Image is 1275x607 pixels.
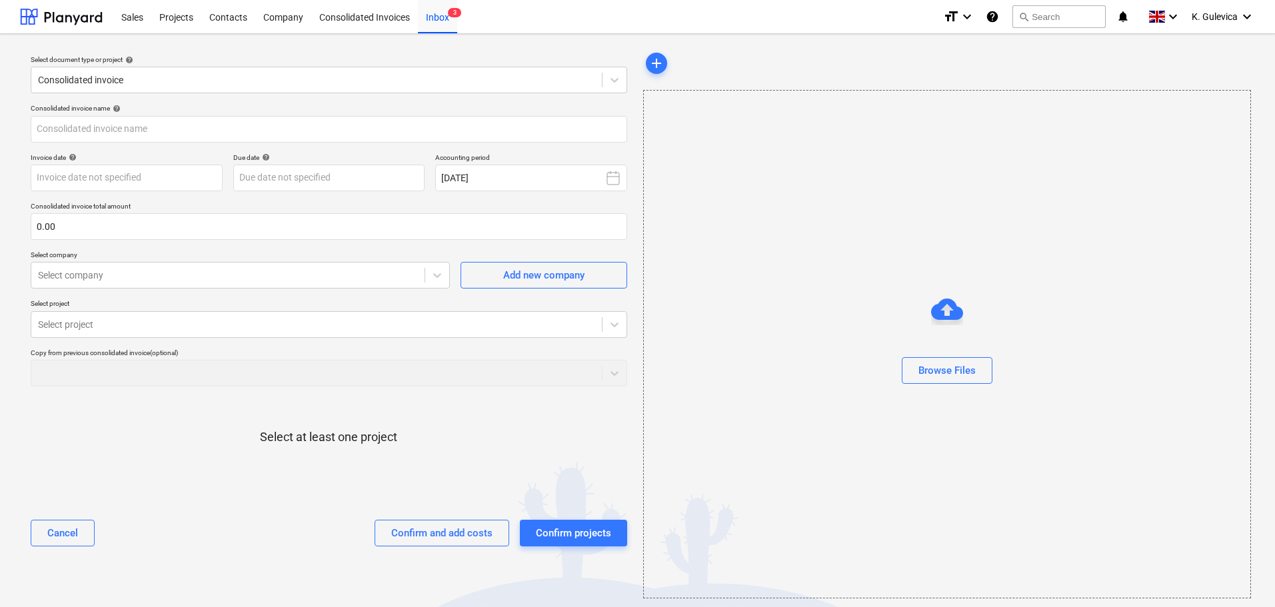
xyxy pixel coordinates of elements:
iframe: Chat Widget [1208,543,1275,607]
button: Browse Files [902,357,992,384]
i: keyboard_arrow_down [1239,9,1255,25]
input: Invoice date not specified [31,165,223,191]
span: search [1018,11,1029,22]
i: format_size [943,9,959,25]
span: help [123,56,133,64]
div: Browse Files [918,362,976,379]
button: [DATE] [435,165,627,191]
span: help [110,105,121,113]
div: Copy from previous consolidated invoice (optional) [31,348,627,357]
span: K. Gulevica [1192,11,1238,22]
div: Consolidated invoice name [31,104,627,113]
div: Confirm projects [536,524,611,542]
input: Due date not specified [233,165,425,191]
button: Search [1012,5,1106,28]
div: Due date [233,153,425,162]
span: help [259,153,270,161]
button: Cancel [31,520,95,546]
i: keyboard_arrow_down [1165,9,1181,25]
div: Browse Files [643,90,1252,598]
span: help [66,153,77,161]
button: Confirm projects [520,520,627,546]
div: Cancel [47,524,78,542]
div: Select document type or project [31,55,627,64]
button: Confirm and add costs [375,520,509,546]
p: Select company [31,251,450,262]
i: keyboard_arrow_down [959,9,975,25]
input: Consolidated invoice total amount [31,213,627,240]
div: Confirm and add costs [391,524,493,542]
div: Invoice date [31,153,223,162]
i: Knowledge base [986,9,999,25]
span: 3 [448,8,461,17]
input: Consolidated invoice name [31,116,627,143]
div: Add new company [503,267,585,284]
span: add [648,55,664,71]
i: notifications [1116,9,1130,25]
p: Accounting period [435,153,627,165]
p: Select project [31,299,627,310]
button: Add new company [461,262,627,289]
p: Select at least one project [260,429,397,445]
p: Consolidated invoice total amount [31,202,627,213]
